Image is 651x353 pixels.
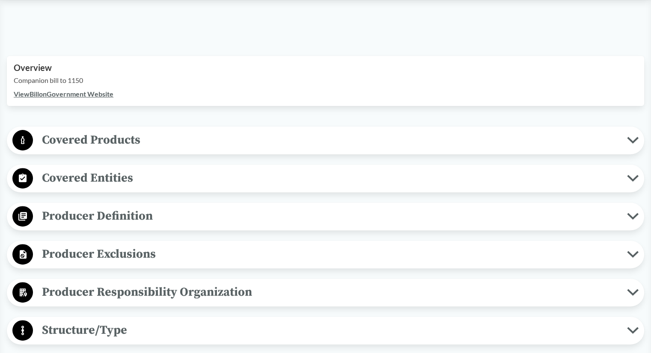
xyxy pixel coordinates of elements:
button: Producer Exclusions [10,244,641,265]
button: Producer Responsibility Organization [10,282,641,303]
span: Producer Definition [33,206,627,226]
span: Producer Responsibility Organization [33,282,627,302]
a: ViewBillonGovernment Website [14,90,113,98]
h2: Overview [14,63,637,73]
button: Producer Definition [10,206,641,227]
span: Producer Exclusions [33,244,627,264]
button: Structure/Type [10,320,641,341]
span: Structure/Type [33,321,627,340]
button: Covered Entities [10,168,641,189]
span: Covered Entities [33,168,627,188]
p: Companion bill to 1150 [14,75,637,85]
span: Covered Products [33,130,627,150]
button: Covered Products [10,129,641,151]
